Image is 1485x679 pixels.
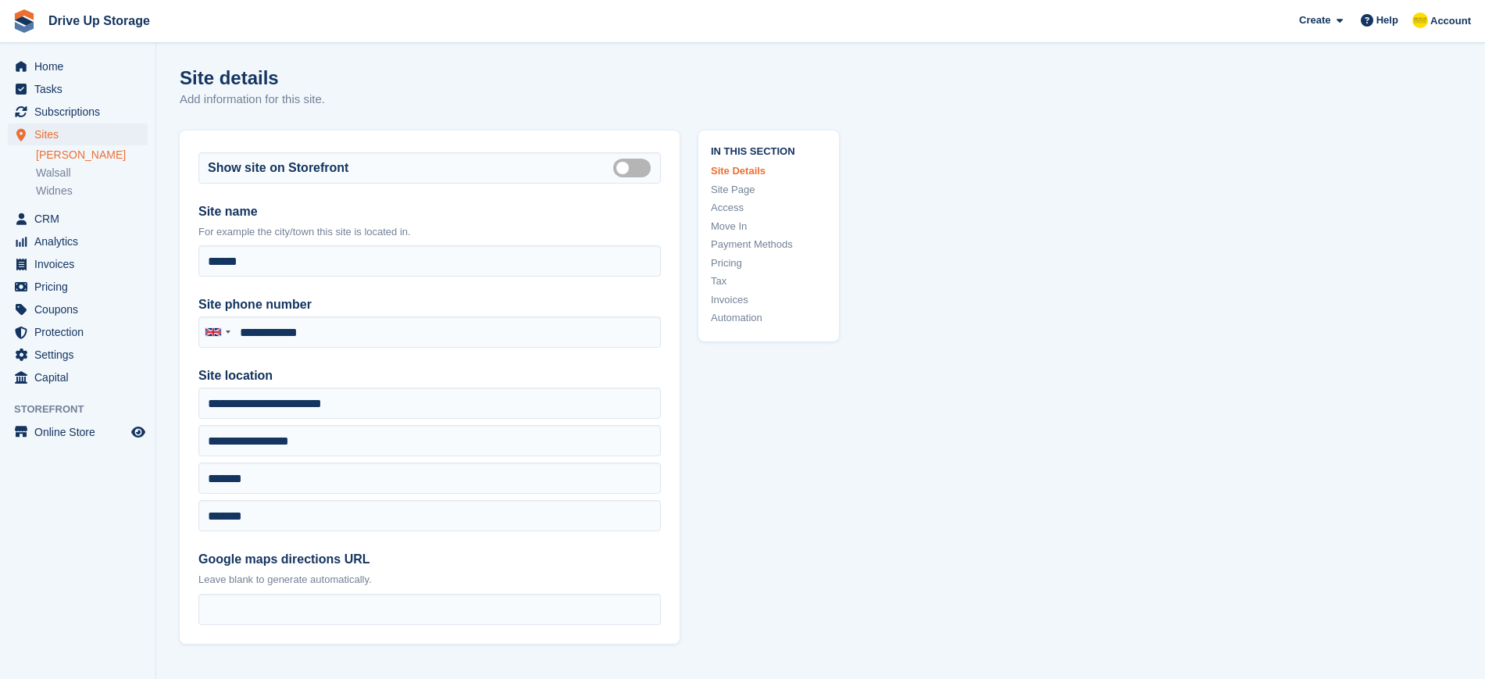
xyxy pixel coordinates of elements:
[8,123,148,145] a: menu
[36,184,148,198] a: Widnes
[613,166,657,169] label: Is public
[34,55,128,77] span: Home
[36,166,148,180] a: Walsall
[180,91,325,109] p: Add information for this site.
[34,421,128,443] span: Online Store
[34,276,128,298] span: Pricing
[8,55,148,77] a: menu
[180,67,325,88] h1: Site details
[36,148,148,163] a: [PERSON_NAME]
[8,101,148,123] a: menu
[34,78,128,100] span: Tasks
[8,421,148,443] a: menu
[198,224,661,240] p: For example the city/town this site is located in.
[8,298,148,320] a: menu
[8,276,148,298] a: menu
[34,253,128,275] span: Invoices
[34,321,128,343] span: Protection
[34,344,128,366] span: Settings
[711,237,826,252] a: Payment Methods
[34,208,128,230] span: CRM
[1412,13,1428,28] img: Crispin Vitoria
[711,292,826,308] a: Invoices
[8,253,148,275] a: menu
[8,231,148,252] a: menu
[711,163,826,179] a: Site Details
[12,9,36,33] img: stora-icon-8386f47178a22dfd0bd8f6a31ec36ba5ce8667c1dd55bd0f319d3a0aa187defe.svg
[208,159,348,177] label: Show site on Storefront
[198,202,661,221] label: Site name
[1299,13,1330,28] span: Create
[198,550,661,569] label: Google maps directions URL
[34,123,128,145] span: Sites
[711,310,826,326] a: Automation
[711,219,826,234] a: Move In
[198,295,661,314] label: Site phone number
[711,200,826,216] a: Access
[711,182,826,198] a: Site Page
[42,8,156,34] a: Drive Up Storage
[711,273,826,289] a: Tax
[14,402,155,417] span: Storefront
[711,143,826,158] span: In this section
[34,101,128,123] span: Subscriptions
[129,423,148,441] a: Preview store
[8,78,148,100] a: menu
[34,366,128,388] span: Capital
[8,344,148,366] a: menu
[8,208,148,230] a: menu
[34,298,128,320] span: Coupons
[198,572,661,588] p: Leave blank to generate automatically.
[711,256,826,271] a: Pricing
[1430,13,1471,29] span: Account
[8,366,148,388] a: menu
[1376,13,1398,28] span: Help
[199,317,235,347] div: United Kingdom: +44
[8,321,148,343] a: menu
[34,231,128,252] span: Analytics
[198,366,661,385] label: Site location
